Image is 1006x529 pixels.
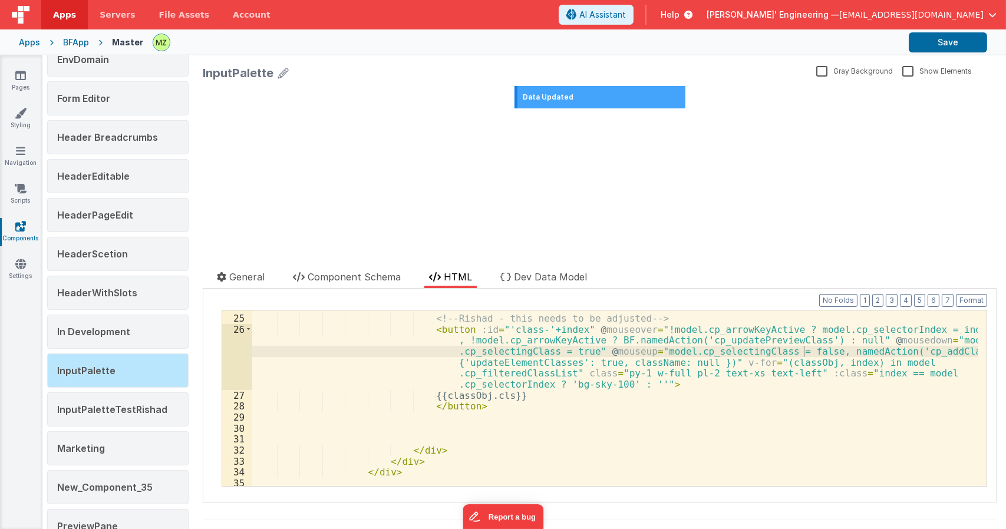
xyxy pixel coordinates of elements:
[222,324,252,390] div: 26
[57,209,133,221] span: HeaderPageEdit
[928,294,939,307] button: 6
[57,287,137,299] span: HeaderWithSlots
[57,131,158,143] span: Header Breadcrumbs
[112,37,143,48] div: Master
[902,65,972,76] label: Show Elements
[860,294,870,307] button: 1
[514,271,587,283] span: Dev Data Model
[872,294,883,307] button: 2
[57,404,167,415] span: InputPaletteTestRishad
[816,65,893,76] label: Gray Background
[57,326,130,338] span: In Development
[222,434,252,445] div: 31
[900,294,912,307] button: 4
[909,32,987,52] button: Save
[100,9,135,21] span: Servers
[321,6,477,16] div: Data Updated
[222,412,252,423] div: 29
[463,504,543,529] iframe: Marker.io feedback button
[159,9,210,21] span: File Assets
[222,445,252,456] div: 32
[579,9,626,21] span: AI Assistant
[57,365,116,376] span: InputPalette
[63,37,89,48] div: BFApp
[222,401,252,412] div: 28
[229,271,265,283] span: General
[819,294,857,307] button: No Folds
[661,9,680,21] span: Help
[222,423,252,434] div: 30
[222,390,252,401] div: 27
[57,170,130,182] span: HeaderEditable
[57,248,128,260] span: HeaderScetion
[559,5,634,25] button: AI Assistant
[707,9,839,21] span: [PERSON_NAME]' Engineering —
[222,456,252,467] div: 33
[57,92,110,104] span: Form Editor
[707,9,997,21] button: [PERSON_NAME]' Engineering — [EMAIL_ADDRESS][DOMAIN_NAME]
[942,294,954,307] button: 7
[886,294,898,307] button: 3
[57,54,109,65] span: EnvDomain
[914,294,925,307] button: 5
[956,294,987,307] button: Format
[222,478,252,489] div: 35
[19,37,40,48] div: Apps
[53,9,76,21] span: Apps
[444,271,472,283] span: HTML
[222,467,252,478] div: 34
[839,9,984,21] span: [EMAIL_ADDRESS][DOMAIN_NAME]
[203,65,273,81] div: InputPalette
[57,442,105,454] span: Marketing
[57,481,153,493] span: New_Component_35
[153,34,170,51] img: 095be3719ea6209dc2162ba73c069c80
[222,313,252,324] div: 25
[308,271,401,283] span: Component Schema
